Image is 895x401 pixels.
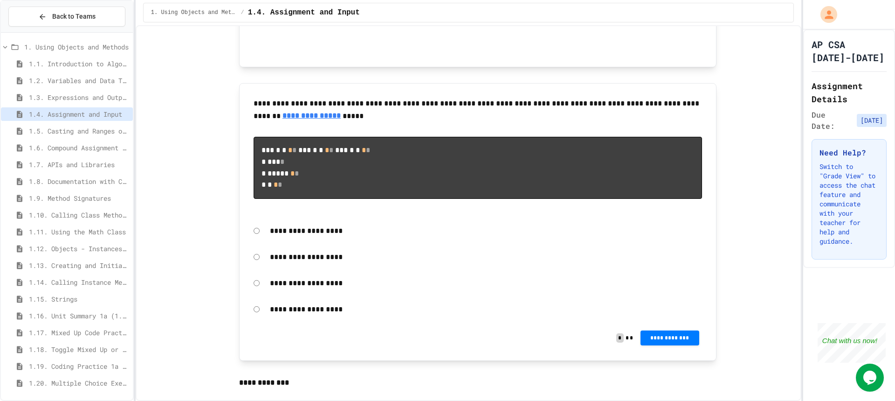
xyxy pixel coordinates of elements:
span: [DATE] [857,114,887,127]
button: Back to Teams [8,7,125,27]
span: 1.10. Calling Class Methods [29,210,129,220]
span: 1.16. Unit Summary 1a (1.1-1.6) [29,311,129,321]
span: 1.7. APIs and Libraries [29,160,129,169]
span: 1.2. Variables and Data Types [29,76,129,85]
span: 1.11. Using the Math Class [29,227,129,237]
span: 1. Using Objects and Methods [24,42,129,52]
p: Switch to "Grade View" to access the chat feature and communicate with your teacher for help and ... [819,162,879,246]
span: 1.8. Documentation with Comments and Preconditions [29,176,129,186]
span: 1.12. Objects - Instances of Classes [29,244,129,253]
span: / [241,9,244,16]
span: 1.3. Expressions and Output [New] [29,92,129,102]
div: My Account [811,4,840,25]
span: 1.6. Compound Assignment Operators [29,143,129,153]
span: 1.20. Multiple Choice Exercises for Unit 1a (1.1-1.6) [29,378,129,388]
h2: Assignment Details [812,79,887,106]
span: Back to Teams [52,12,96,21]
span: 1.18. Toggle Mixed Up or Write Code Practice 1.1-1.6 [29,345,129,354]
span: 1.4. Assignment and Input [248,7,360,18]
iframe: chat widget [818,323,886,363]
h1: AP CSA [DATE]-[DATE] [812,38,887,64]
span: 1. Using Objects and Methods [151,9,237,16]
iframe: chat widget [856,364,886,392]
span: 1.9. Method Signatures [29,193,129,203]
h3: Need Help? [819,147,879,158]
span: 1.5. Casting and Ranges of Values [29,126,129,136]
span: 1.19. Coding Practice 1a (1.1-1.6) [29,361,129,371]
span: 1.4. Assignment and Input [29,109,129,119]
span: 1.17. Mixed Up Code Practice 1.1-1.6 [29,328,129,338]
span: Due Date: [812,109,853,132]
span: 1.14. Calling Instance Methods [29,277,129,287]
span: 1.1. Introduction to Algorithms, Programming, and Compilers [29,59,129,69]
span: 1.15. Strings [29,294,129,304]
span: 1.13. Creating and Initializing Objects: Constructors [29,260,129,270]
